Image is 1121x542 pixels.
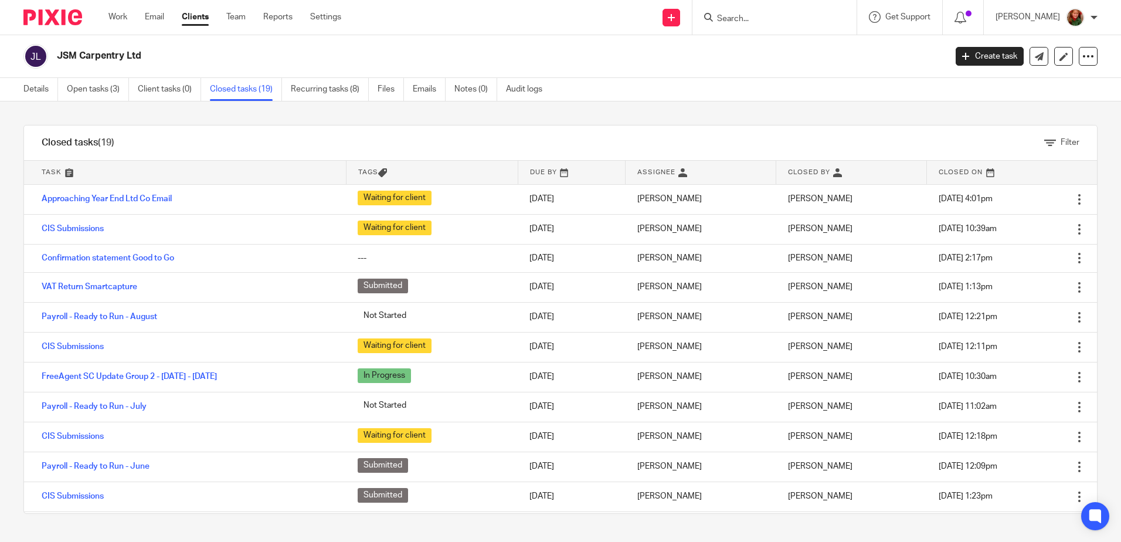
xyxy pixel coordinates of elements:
a: Recurring tasks (8) [291,78,369,101]
td: [DATE] [518,302,625,332]
a: CIS Submissions [42,225,104,233]
a: Client tasks (0) [138,78,201,101]
a: Settings [310,11,341,23]
a: Closed tasks (19) [210,78,282,101]
a: CIS Submissions [42,343,104,351]
td: [DATE] [518,332,625,362]
a: Team [226,11,246,23]
span: Waiting for client [358,338,432,353]
a: Payroll - Ready to Run - July [42,402,147,411]
span: Not Started [358,309,412,323]
span: [DATE] 10:30am [939,372,997,381]
td: [DATE] [518,452,625,482]
span: [PERSON_NAME] [788,283,852,291]
span: Filter [1061,138,1079,147]
p: [PERSON_NAME] [996,11,1060,23]
span: [DATE] 1:13pm [939,283,993,291]
span: [PERSON_NAME] [788,343,852,351]
a: FreeAgent SC Update Group 2 - [DATE] - [DATE] [42,372,217,381]
span: [PERSON_NAME] [788,225,852,233]
th: Tags [346,161,518,184]
td: [DATE] [518,244,625,272]
span: [PERSON_NAME] [788,254,852,262]
span: [DATE] 4:01pm [939,195,993,203]
span: [PERSON_NAME] [788,195,852,203]
span: [DATE] 2:17pm [939,254,993,262]
a: CIS Submissions [42,492,104,500]
a: Files [378,78,404,101]
a: Approaching Year End Ltd Co Email [42,195,172,203]
span: [DATE] 12:21pm [939,313,997,321]
span: [DATE] 12:09pm [939,462,997,470]
td: [PERSON_NAME] [626,511,776,541]
span: [DATE] 12:11pm [939,343,997,351]
input: Search [716,14,821,25]
a: Create task [956,47,1024,66]
td: [PERSON_NAME] [626,302,776,332]
a: Emails [413,78,446,101]
a: Audit logs [506,78,551,101]
span: [PERSON_NAME] [788,462,852,470]
span: Waiting for client [358,428,432,443]
span: [DATE] 12:18pm [939,432,997,441]
span: (19) [98,138,114,147]
a: Reports [263,11,293,23]
a: Clients [182,11,209,23]
div: --- [358,252,506,264]
td: [DATE] [518,272,625,302]
span: [PERSON_NAME] [788,432,852,441]
img: Pixie [23,9,82,25]
span: [PERSON_NAME] [788,313,852,321]
td: [DATE] [518,482,625,511]
span: Waiting for client [358,191,432,205]
a: Payroll - Ready to Run - August [42,313,157,321]
td: [DATE] [518,392,625,422]
td: [PERSON_NAME] [626,362,776,392]
a: Payroll - Ready to Run - June [42,462,150,470]
td: [PERSON_NAME] [626,482,776,511]
span: Submitted [358,458,408,473]
td: [PERSON_NAME] [626,214,776,244]
img: sallycropped.JPG [1066,8,1085,27]
a: Confirmation statement Good to Go [42,254,174,262]
a: VAT Return Smartcapture [42,283,137,291]
td: [DATE] [518,422,625,452]
td: [DATE] [518,511,625,541]
a: Details [23,78,58,101]
a: Notes (0) [454,78,497,101]
span: In Progress [358,368,411,383]
a: Open tasks (3) [67,78,129,101]
td: [PERSON_NAME] [626,452,776,482]
img: svg%3E [23,44,48,69]
a: Work [108,11,127,23]
td: [PERSON_NAME] [626,184,776,214]
span: [DATE] 10:39am [939,225,997,233]
span: [DATE] 11:02am [939,402,997,411]
td: [PERSON_NAME] [626,272,776,302]
span: Submitted [358,488,408,503]
td: [PERSON_NAME] [626,244,776,272]
td: [DATE] [518,362,625,392]
td: [PERSON_NAME] [626,422,776,452]
span: Not Started [358,398,412,413]
td: [PERSON_NAME] [626,392,776,422]
span: [DATE] 1:23pm [939,492,993,500]
td: [DATE] [518,214,625,244]
span: Get Support [885,13,930,21]
a: CIS Submissions [42,432,104,441]
a: Email [145,11,164,23]
td: [PERSON_NAME] [626,332,776,362]
span: [PERSON_NAME] [788,372,852,381]
h1: Closed tasks [42,137,114,149]
span: [PERSON_NAME] [788,402,852,411]
span: [PERSON_NAME] [788,492,852,500]
h2: JSM Carpentry Ltd [57,50,762,62]
td: [DATE] [518,184,625,214]
span: Waiting for client [358,221,432,235]
span: Submitted [358,279,408,293]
